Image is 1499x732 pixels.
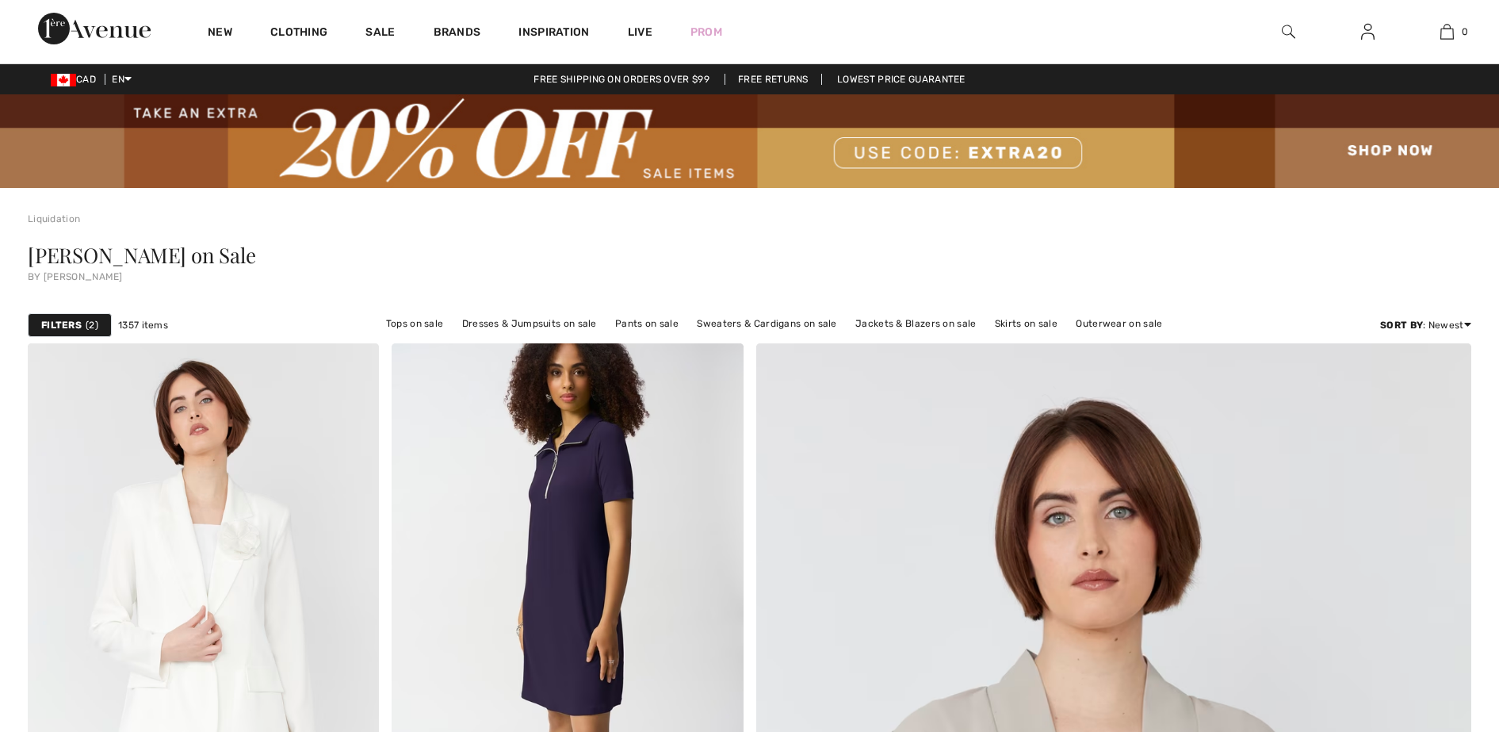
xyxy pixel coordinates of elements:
div: by [PERSON_NAME] [28,272,1471,282]
a: Live [628,24,652,40]
iframe: Opens a widget where you can chat to one of our agents [1398,613,1483,653]
a: Prom [690,24,722,40]
div: : Newest [1380,318,1471,332]
span: EN [112,74,132,85]
a: Lowest Price Guarantee [824,74,978,85]
span: CAD [51,74,102,85]
a: Sweaters & Cardigans on sale [689,313,844,334]
a: Sale [365,25,395,42]
strong: Sort By [1380,320,1423,331]
span: 0 [1462,25,1468,39]
strong: Filters [41,318,82,332]
a: Liquidation [28,213,80,224]
img: 1ère Avenue [38,13,151,44]
a: Jackets & Blazers on sale [847,313,985,334]
a: 0 [1408,22,1486,41]
a: Brands [434,25,481,42]
span: 1357 items [118,318,168,332]
a: Tops on sale [378,313,452,334]
a: Clothing [270,25,327,42]
img: My Info [1361,22,1375,41]
span: 2 [86,318,98,332]
img: My Bag [1440,22,1454,41]
a: New [208,25,232,42]
span: [PERSON_NAME] on Sale [28,241,255,269]
a: Free shipping on orders over $99 [521,74,722,85]
a: Outerwear on sale [1068,313,1170,334]
img: search the website [1282,22,1295,41]
a: Pants on sale [607,313,686,334]
span: Inspiration [518,25,589,42]
a: Sign In [1348,22,1387,42]
img: Canadian Dollar [51,74,76,86]
a: Dresses & Jumpsuits on sale [454,313,605,334]
a: Skirts on sale [987,313,1065,334]
a: Free Returns [725,74,822,85]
